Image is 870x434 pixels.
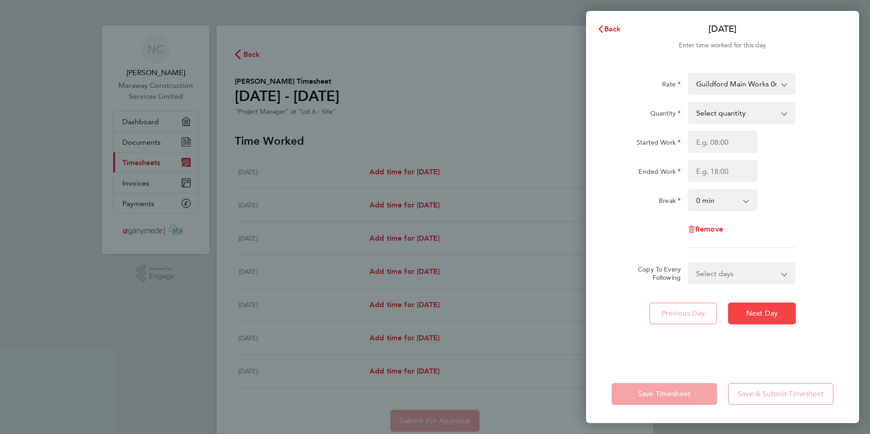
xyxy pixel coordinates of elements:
[688,160,757,182] input: E.g. 18:00
[586,40,859,51] div: Enter time worked for this day.
[631,265,681,282] label: Copy To Every Following
[588,20,630,38] button: Back
[695,225,723,233] span: Remove
[659,197,681,207] label: Break
[708,23,737,35] p: [DATE]
[650,109,681,120] label: Quantity
[746,309,778,318] span: Next Day
[637,138,681,149] label: Started Work
[728,303,796,324] button: Next Day
[688,131,757,153] input: E.g. 08:00
[688,226,723,233] button: Remove
[604,25,621,33] span: Back
[662,80,681,91] label: Rate
[638,167,681,178] label: Ended Work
